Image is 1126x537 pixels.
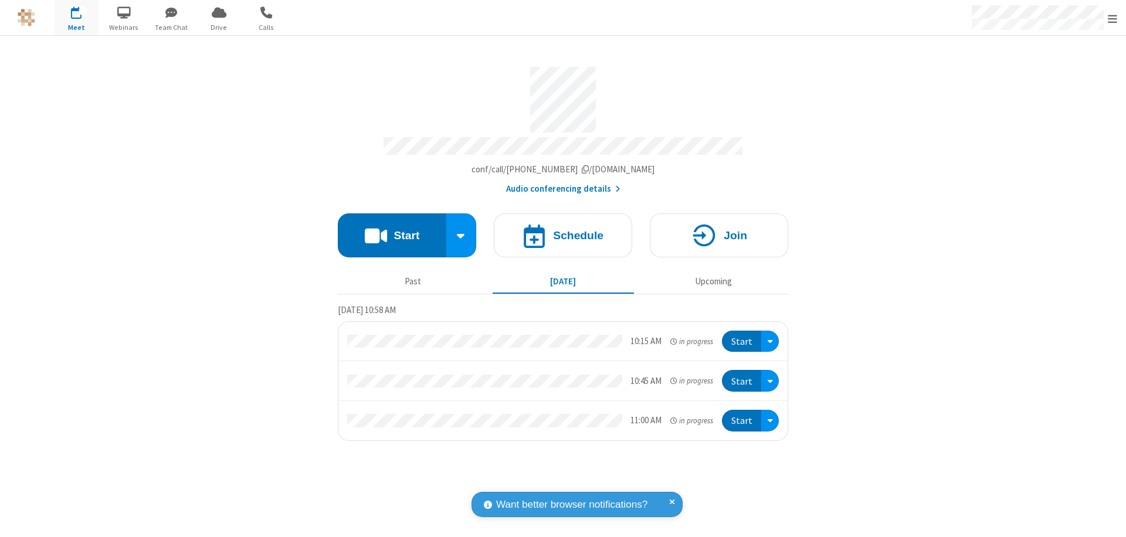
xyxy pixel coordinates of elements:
button: Start [722,410,761,431]
img: QA Selenium DO NOT DELETE OR CHANGE [18,9,35,26]
button: Start [338,213,446,257]
span: Want better browser notifications? [496,497,647,512]
h4: Start [394,230,419,241]
div: 10:15 AM [630,335,662,348]
em: in progress [670,415,713,426]
button: Start [722,331,761,352]
h4: Schedule [553,230,603,241]
section: Account details [338,58,788,196]
span: Calls [245,22,289,33]
span: [DATE] 10:58 AM [338,304,396,315]
button: [DATE] [493,270,634,293]
span: Drive [197,22,241,33]
iframe: Chat [1097,507,1117,529]
button: Copy my meeting room linkCopy my meeting room link [472,163,655,176]
span: Team Chat [150,22,194,33]
em: in progress [670,336,713,347]
button: Audio conferencing details [506,182,620,196]
div: 3 [79,6,87,15]
button: Schedule [494,213,632,257]
section: Today's Meetings [338,303,788,441]
div: Open menu [761,370,779,392]
button: Upcoming [643,270,784,293]
button: Join [650,213,788,257]
div: Open menu [761,410,779,431]
div: 11:00 AM [630,414,662,427]
div: 10:45 AM [630,375,662,388]
button: Past [342,270,484,293]
span: Webinars [102,22,146,33]
div: Open menu [761,331,779,352]
div: Start conference options [446,213,477,257]
span: Copy my meeting room link [472,164,655,175]
h4: Join [724,230,747,241]
em: in progress [670,375,713,386]
button: Start [722,370,761,392]
span: Meet [55,22,99,33]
